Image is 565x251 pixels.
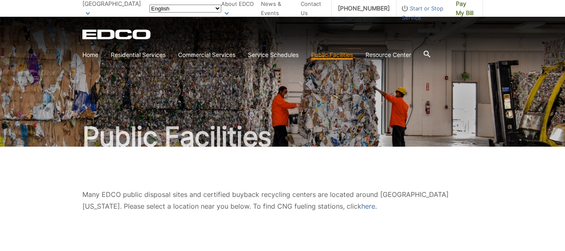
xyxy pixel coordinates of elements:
a: Resource Center [366,50,411,60]
a: Public Facilities [311,50,353,60]
a: Residential Services [111,50,166,60]
a: Commercial Services [178,50,235,60]
a: Service Schedules [248,50,299,60]
select: Select a language [149,5,221,13]
a: EDCD logo. Return to the homepage. [82,29,152,39]
a: Home [82,50,98,60]
span: Many EDCO public disposal sites and certified buyback recycling centers are located around [GEOGR... [82,190,449,210]
h1: Public Facilities [82,123,483,150]
a: here [361,200,375,212]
